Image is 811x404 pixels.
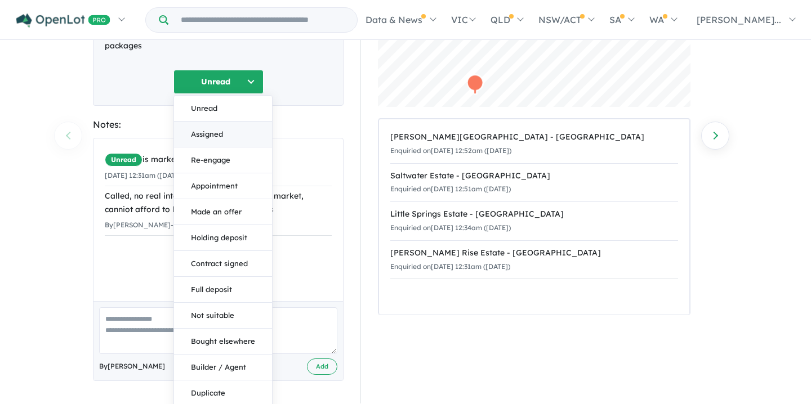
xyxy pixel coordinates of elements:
[171,8,355,32] input: Try estate name, suburb, builder or developer
[174,122,272,147] button: Assigned
[16,14,110,28] img: Openlot PRO Logo White
[105,190,332,217] div: Called, no real interest, just researching the market, canniot afford to buy for a number of years
[105,153,332,167] div: is marked.
[390,208,678,221] div: Little Springs Estate - [GEOGRAPHIC_DATA]
[174,329,272,354] button: Bought elsewhere
[390,246,678,260] div: [PERSON_NAME] Rise Estate - [GEOGRAPHIC_DATA]
[174,173,272,199] button: Appointment
[390,131,678,144] div: [PERSON_NAME][GEOGRAPHIC_DATA] - [GEOGRAPHIC_DATA]
[93,117,344,132] div: Notes:
[390,185,511,193] small: Enquiried on [DATE] 12:51am ([DATE])
[390,240,678,280] a: [PERSON_NAME] Rise Estate - [GEOGRAPHIC_DATA]Enquiried on[DATE] 12:31am ([DATE])
[174,354,272,380] button: Builder / Agent
[174,147,272,173] button: Re-engage
[105,221,252,229] small: By [PERSON_NAME] - [DATE] 11:33am ([DATE])
[390,146,511,155] small: Enquiried on [DATE] 12:52am ([DATE])
[697,14,781,25] span: [PERSON_NAME]...
[173,70,264,94] button: Unread
[174,96,272,122] button: Unread
[174,199,272,225] button: Made an offer
[467,74,484,95] div: Map marker
[390,262,510,271] small: Enquiried on [DATE] 12:31am ([DATE])
[307,358,337,375] button: Add
[174,277,272,303] button: Full deposit
[105,153,142,167] span: Unread
[390,163,678,203] a: Saltwater Estate - [GEOGRAPHIC_DATA]Enquiried on[DATE] 12:51am ([DATE])
[390,125,678,164] a: [PERSON_NAME][GEOGRAPHIC_DATA] - [GEOGRAPHIC_DATA]Enquiried on[DATE] 12:52am ([DATE])
[390,201,678,241] a: Little Springs Estate - [GEOGRAPHIC_DATA]Enquiried on[DATE] 12:34am ([DATE])
[174,303,272,329] button: Not suitable
[105,171,184,179] small: [DATE] 12:31am ([DATE])
[174,225,272,251] button: Holding deposit
[174,251,272,277] button: Contract signed
[467,74,484,95] div: Map marker
[390,169,678,183] div: Saltwater Estate - [GEOGRAPHIC_DATA]
[99,361,165,372] span: By [PERSON_NAME]
[390,223,511,232] small: Enquiried on [DATE] 12:34am ([DATE])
